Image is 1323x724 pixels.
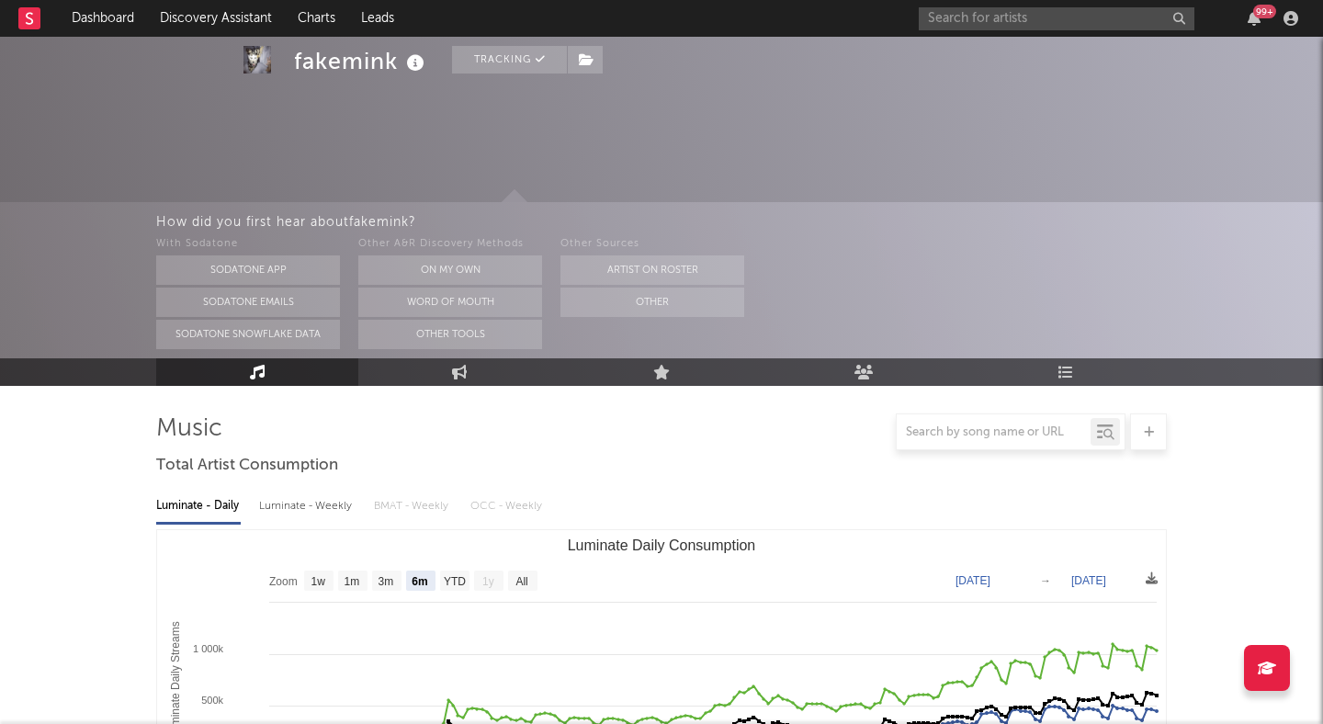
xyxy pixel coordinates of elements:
text: [DATE] [1071,574,1106,587]
button: Other [560,288,744,317]
button: 99+ [1248,11,1261,26]
text: 1 000k [193,643,224,654]
text: All [515,575,527,588]
text: 1y [482,575,494,588]
text: 3m [379,575,394,588]
input: Search by song name or URL [897,425,1091,440]
div: Luminate - Daily [156,491,241,522]
button: Other Tools [358,320,542,349]
text: 6m [412,575,427,588]
div: Luminate - Weekly [259,491,356,522]
text: 1m [345,575,360,588]
div: 99 + [1253,5,1276,18]
div: How did you first hear about fakemink ? [156,211,1323,233]
text: 1w [311,575,326,588]
button: Sodatone Emails [156,288,340,317]
text: 500k [201,695,223,706]
text: [DATE] [955,574,990,587]
text: → [1040,574,1051,587]
div: With Sodatone [156,233,340,255]
div: fakemink [294,46,429,76]
button: Sodatone Snowflake Data [156,320,340,349]
button: Word Of Mouth [358,288,542,317]
button: Artist on Roster [560,255,744,285]
button: On My Own [358,255,542,285]
button: Sodatone App [156,255,340,285]
text: Zoom [269,575,298,588]
text: Luminate Daily Consumption [568,537,756,553]
span: Total Artist Consumption [156,455,338,477]
div: Other A&R Discovery Methods [358,233,542,255]
text: YTD [444,575,466,588]
div: Other Sources [560,233,744,255]
input: Search for artists [919,7,1194,30]
button: Tracking [452,46,567,74]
